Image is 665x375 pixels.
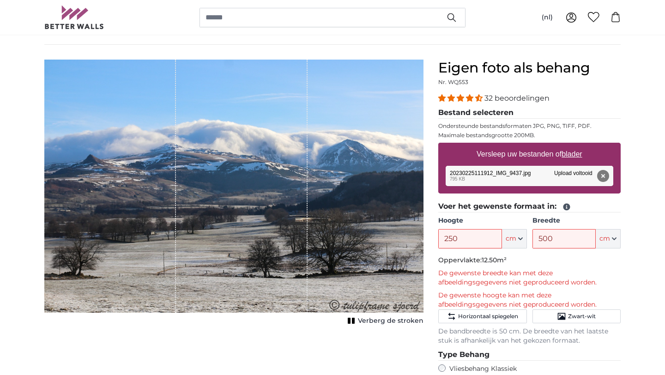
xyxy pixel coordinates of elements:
button: cm [502,229,527,248]
label: Breedte [532,216,621,225]
span: 12.50m² [482,256,507,264]
span: 4.31 stars [438,94,484,103]
button: cm [596,229,621,248]
p: Oppervlakte: [438,256,621,265]
span: 32 beoordelingen [484,94,550,103]
h1: Eigen foto als behang [438,60,621,76]
span: Horizontaal spiegelen [458,313,518,320]
span: cm [599,234,610,243]
button: Horizontaal spiegelen [438,309,526,323]
u: blader [562,150,582,158]
button: Zwart-wit [532,309,621,323]
div: 1 of 1 [44,60,423,327]
label: Versleep uw bestanden of [473,145,586,163]
p: De bandbreedte is 50 cm. De breedte van het laatste stuk is afhankelijk van het gekozen formaat. [438,327,621,345]
span: Verberg de stroken [358,316,423,326]
p: De gewenste hoogte kan met deze afbeeldingsgegevens niet geproduceerd worden. [438,291,621,309]
span: Nr. WQ553 [438,79,468,85]
label: Hoogte [438,216,526,225]
img: Betterwalls [44,6,104,29]
p: Ondersteunde bestandsformaten JPG, PNG, TIFF, PDF. [438,122,621,130]
span: cm [506,234,516,243]
legend: Voer het gewenste formaat in: [438,201,621,212]
legend: Type Behang [438,349,621,361]
p: De gewenste breedte kan met deze afbeeldingsgegevens niet geproduceerd worden. [438,269,621,287]
legend: Bestand selecteren [438,107,621,119]
p: Maximale bestandsgrootte 200MB. [438,132,621,139]
button: Verberg de stroken [345,315,423,327]
button: (nl) [534,9,560,26]
span: Zwart-wit [568,313,596,320]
